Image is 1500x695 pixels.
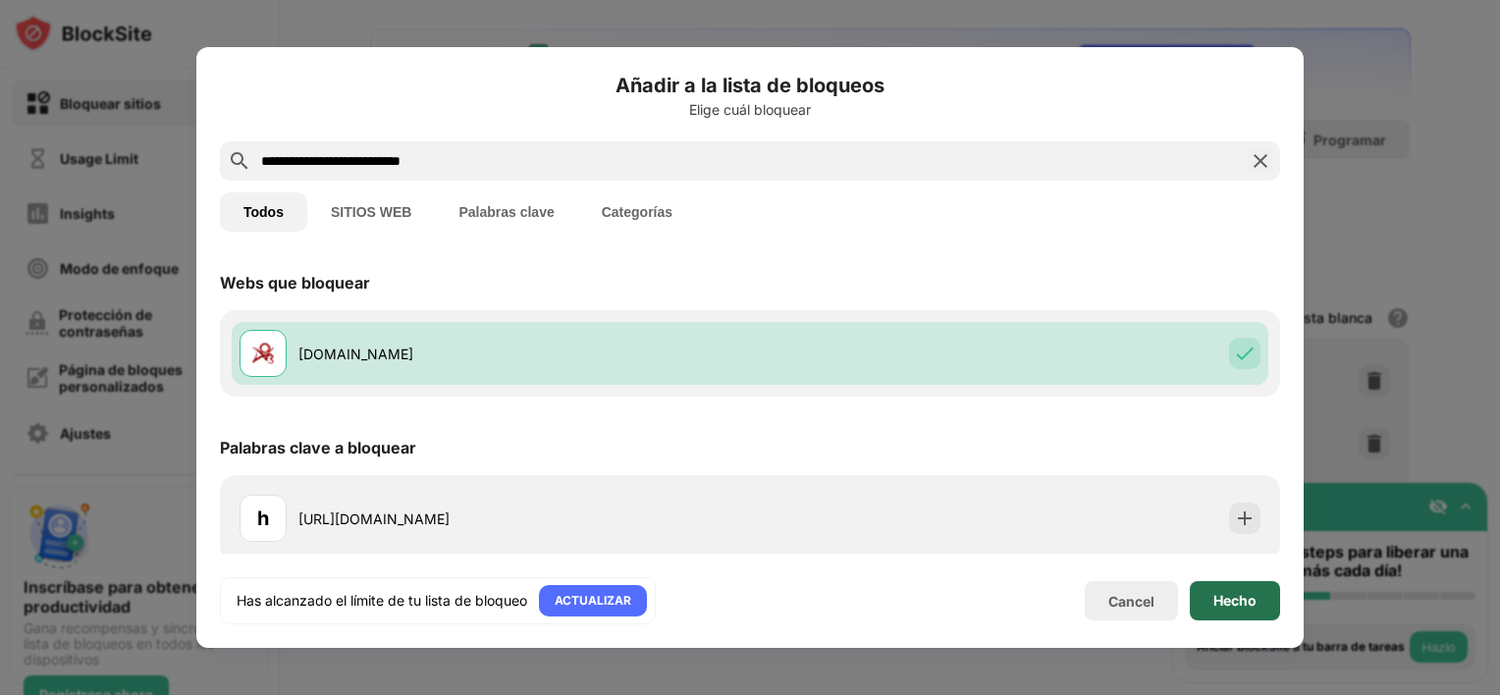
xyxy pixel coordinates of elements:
[220,102,1280,118] div: Elige cuál bloquear
[220,438,416,457] div: Palabras clave a bloquear
[251,342,275,365] img: favicons
[237,591,527,611] div: Has alcanzado el límite de tu lista de bloqueo
[298,344,750,364] div: [DOMAIN_NAME]
[435,192,577,232] button: Palabras clave
[298,508,750,529] div: [URL][DOMAIN_NAME]
[220,192,307,232] button: Todos
[578,192,696,232] button: Categorías
[1108,593,1154,610] div: Cancel
[257,504,269,533] div: h
[220,273,370,293] div: Webs que bloquear
[555,591,631,611] div: ACTUALIZAR
[220,71,1280,100] h6: Añadir a la lista de bloqueos
[1213,593,1257,609] div: Hecho
[307,192,435,232] button: SITIOS WEB
[228,149,251,173] img: search.svg
[1249,149,1272,173] img: search-close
